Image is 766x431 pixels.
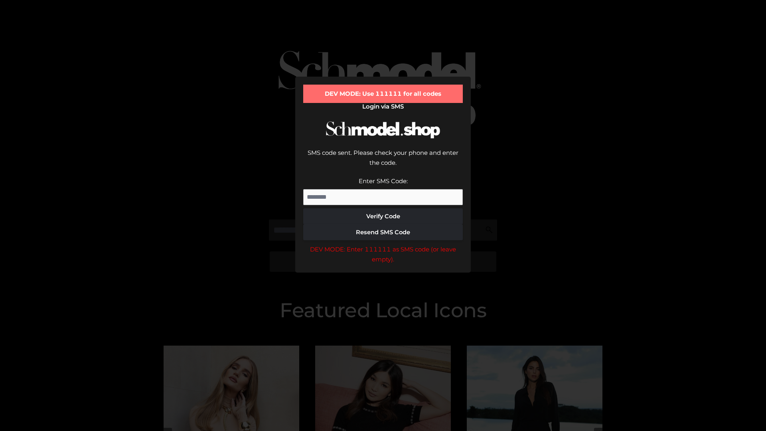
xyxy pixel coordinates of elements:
[303,148,463,176] div: SMS code sent. Please check your phone and enter the code.
[303,85,463,103] div: DEV MODE: Use 111111 for all codes
[303,208,463,224] button: Verify Code
[303,244,463,265] div: DEV MODE: Enter 111111 as SMS code (or leave empty).
[303,224,463,240] button: Resend SMS Code
[303,103,463,110] h2: Login via SMS
[359,177,408,185] label: Enter SMS Code:
[323,114,443,146] img: Schmodel Logo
